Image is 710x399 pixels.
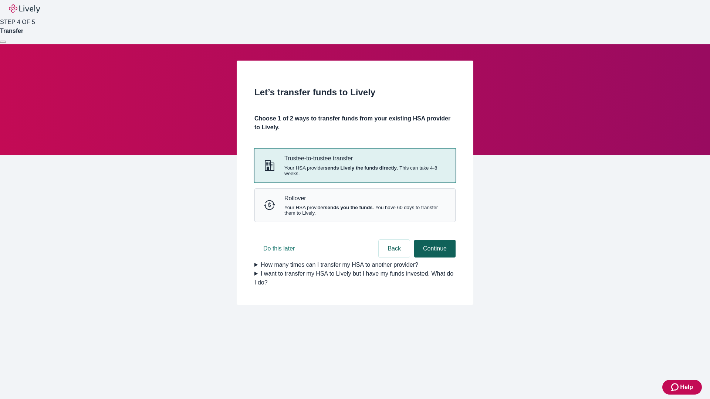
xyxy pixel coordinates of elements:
span: Your HSA provider . This can take 4-8 weeks. [284,165,446,176]
strong: sends you the funds [325,205,373,210]
p: Trustee-to-trustee transfer [284,155,446,162]
summary: How many times can I transfer my HSA to another provider? [254,260,456,269]
button: Trustee-to-trusteeTrustee-to-trustee transferYour HSA providersends Lively the funds directly. Th... [255,149,455,182]
span: Help [680,383,693,392]
img: Lively [9,4,40,13]
summary: I want to transfer my HSA to Lively but I have my funds invested. What do I do? [254,269,456,287]
button: Zendesk support iconHelp [662,380,702,395]
svg: Rollover [264,199,275,211]
svg: Zendesk support icon [671,383,680,392]
h4: Choose 1 of 2 ways to transfer funds from your existing HSA provider to Lively. [254,114,456,132]
span: Your HSA provider . You have 60 days to transfer them to Lively. [284,205,446,216]
p: Rollover [284,195,446,202]
button: Back [379,240,410,258]
button: Continue [414,240,456,258]
button: RolloverRolloverYour HSA providersends you the funds. You have 60 days to transfer them to Lively. [255,189,455,222]
button: Do this later [254,240,304,258]
h2: Let’s transfer funds to Lively [254,86,456,99]
svg: Trustee-to-trustee [264,160,275,171]
strong: sends Lively the funds directly [325,165,397,171]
